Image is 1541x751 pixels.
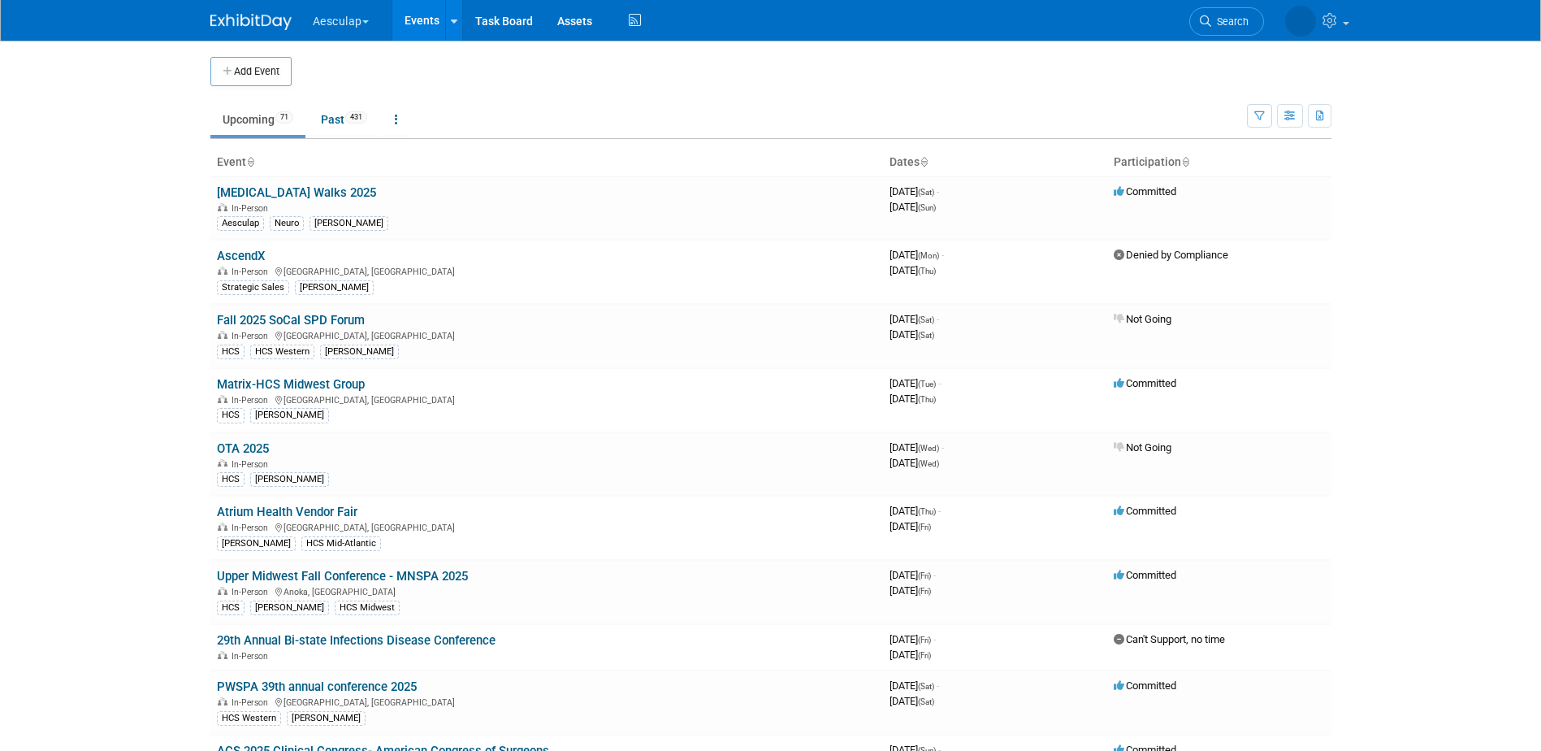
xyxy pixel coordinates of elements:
[217,536,296,551] div: [PERSON_NAME]
[320,345,399,359] div: [PERSON_NAME]
[918,651,931,660] span: (Fri)
[938,377,941,389] span: -
[210,57,292,86] button: Add Event
[270,216,304,231] div: Neuro
[890,505,941,517] span: [DATE]
[937,185,939,198] span: -
[1181,155,1189,168] a: Sort by Participation Type
[890,441,944,454] span: [DATE]
[232,523,273,533] span: In-Person
[218,587,227,595] img: In-Person Event
[918,682,934,691] span: (Sat)
[217,280,289,295] div: Strategic Sales
[246,155,254,168] a: Sort by Event Name
[1211,15,1249,28] span: Search
[217,441,269,456] a: OTA 2025
[890,377,941,389] span: [DATE]
[1114,633,1225,645] span: Can't Support, no time
[218,203,227,211] img: In-Person Event
[918,587,931,596] span: (Fri)
[345,111,367,124] span: 431
[890,249,944,261] span: [DATE]
[933,633,936,645] span: -
[250,472,329,487] div: [PERSON_NAME]
[218,697,227,705] img: In-Person Event
[287,711,366,726] div: [PERSON_NAME]
[1285,6,1316,37] img: Savannah Jones
[918,395,936,404] span: (Thu)
[309,104,379,135] a: Past431
[918,459,939,468] span: (Wed)
[217,472,245,487] div: HCS
[883,149,1107,176] th: Dates
[890,633,936,645] span: [DATE]
[1114,249,1228,261] span: Denied by Compliance
[890,520,931,532] span: [DATE]
[232,331,273,341] span: In-Person
[250,601,329,615] div: [PERSON_NAME]
[890,679,939,692] span: [DATE]
[890,457,939,469] span: [DATE]
[890,313,939,325] span: [DATE]
[890,695,934,707] span: [DATE]
[232,587,273,597] span: In-Person
[217,679,417,694] a: PWSPA 39th annual conference 2025
[1114,377,1176,389] span: Committed
[1114,505,1176,517] span: Committed
[937,679,939,692] span: -
[918,523,931,532] span: (Fri)
[217,377,365,392] a: Matrix-HCS Midwest Group
[217,584,877,597] div: Anoka, [GEOGRAPHIC_DATA]
[295,280,374,295] div: [PERSON_NAME]
[217,313,365,328] a: Fall 2025 SoCal SPD Forum
[250,345,314,359] div: HCS Western
[210,14,292,30] img: ExhibitDay
[218,523,227,531] img: In-Person Event
[275,111,293,124] span: 71
[217,569,468,584] a: Upper Midwest Fall Conference - MNSPA 2025
[217,505,357,519] a: Atrium Health Vendor Fair
[232,651,273,662] span: In-Person
[218,331,227,339] img: In-Person Event
[217,695,877,708] div: [GEOGRAPHIC_DATA], [GEOGRAPHIC_DATA]
[232,267,273,277] span: In-Person
[1114,185,1176,198] span: Committed
[218,459,227,467] img: In-Person Event
[217,601,245,615] div: HCS
[1114,313,1171,325] span: Not Going
[217,711,281,726] div: HCS Western
[918,380,936,389] span: (Tue)
[210,149,883,176] th: Event
[1189,7,1264,36] a: Search
[890,393,936,405] span: [DATE]
[890,328,934,341] span: [DATE]
[217,185,376,200] a: [MEDICAL_DATA] Walks 2025
[218,651,227,659] img: In-Person Event
[217,345,245,359] div: HCS
[918,188,934,197] span: (Sat)
[890,584,931,597] span: [DATE]
[918,444,939,453] span: (Wed)
[301,536,381,551] div: HCS Mid-Atlantic
[218,395,227,403] img: In-Person Event
[918,636,931,645] span: (Fri)
[1114,569,1176,581] span: Committed
[933,569,936,581] span: -
[918,315,934,324] span: (Sat)
[217,408,245,423] div: HCS
[217,264,877,277] div: [GEOGRAPHIC_DATA], [GEOGRAPHIC_DATA]
[890,201,936,213] span: [DATE]
[918,331,934,340] span: (Sat)
[217,328,877,341] div: [GEOGRAPHIC_DATA], [GEOGRAPHIC_DATA]
[1107,149,1331,176] th: Participation
[941,249,944,261] span: -
[250,408,329,423] div: [PERSON_NAME]
[937,313,939,325] span: -
[232,697,273,708] span: In-Person
[918,697,934,706] span: (Sat)
[335,601,400,615] div: HCS Midwest
[920,155,928,168] a: Sort by Start Date
[918,267,936,276] span: (Thu)
[309,216,388,231] div: [PERSON_NAME]
[217,393,877,406] div: [GEOGRAPHIC_DATA], [GEOGRAPHIC_DATA]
